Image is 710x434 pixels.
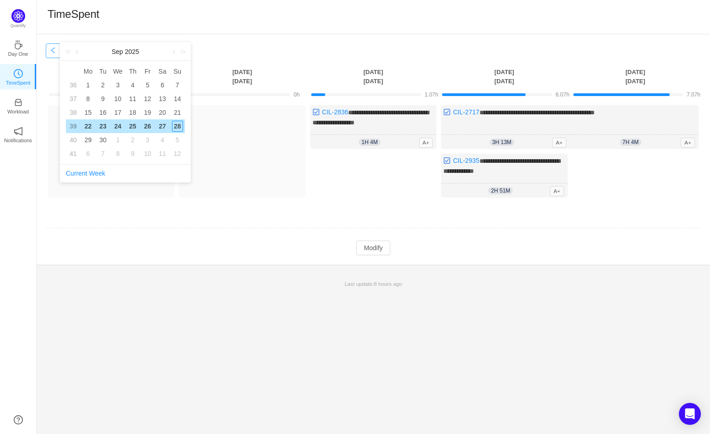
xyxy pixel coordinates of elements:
div: 21 [172,107,183,118]
img: Quantify [11,9,25,23]
span: 1h 4m [359,139,380,146]
a: Next month (PageDown) [169,43,177,61]
div: 11 [127,93,138,104]
a: CIL-2836 [322,108,349,116]
div: 3 [142,134,153,145]
td: September 23, 2025 [96,119,111,133]
div: 5 [142,80,153,91]
a: Current Week [66,170,105,177]
div: 25 [127,121,138,132]
td: September 6, 2025 [155,78,170,92]
div: 9 [127,148,138,159]
th: [DATE] [DATE] [46,67,177,86]
p: Workload [7,107,29,116]
span: A+ [552,138,566,148]
div: 23 [97,121,108,132]
td: October 8, 2025 [110,147,125,161]
span: Th [125,67,140,75]
a: Sep [111,43,124,61]
span: A+ [419,138,433,148]
td: September 20, 2025 [155,106,170,119]
td: 36 [66,78,81,92]
div: 15 [82,107,93,118]
a: 2025 [124,43,140,61]
div: 4 [127,80,138,91]
div: 6 [82,148,93,159]
td: September 25, 2025 [125,119,140,133]
td: 41 [66,147,81,161]
div: 7 [97,148,108,159]
a: Last year (Control + left) [64,43,75,61]
div: 18 [127,107,138,118]
div: 2 [97,80,108,91]
td: 38 [66,106,81,119]
th: Mon [81,64,96,78]
td: September 8, 2025 [81,92,96,106]
td: September 26, 2025 [140,119,155,133]
a: Previous month (PageUp) [74,43,82,61]
td: September 5, 2025 [140,78,155,92]
td: September 21, 2025 [170,106,185,119]
td: September 7, 2025 [170,78,185,92]
div: 9 [97,93,108,104]
a: CIL-2717 [453,108,479,116]
td: October 2, 2025 [125,133,140,147]
th: [DATE] [DATE] [177,67,307,86]
td: October 12, 2025 [170,147,185,161]
div: 20 [157,107,168,118]
td: September 29, 2025 [81,133,96,147]
a: icon: inboxWorkload [14,101,23,110]
th: Sun [170,64,185,78]
span: Mo [81,67,96,75]
td: September 24, 2025 [110,119,125,133]
div: 26 [142,121,153,132]
td: September 4, 2025 [125,78,140,92]
td: October 3, 2025 [140,133,155,147]
td: September 9, 2025 [96,92,111,106]
span: Last update: [344,281,402,287]
div: 19 [142,107,153,118]
span: 0h [294,91,300,98]
div: 28 [172,121,183,132]
th: Fri [140,64,155,78]
td: September 17, 2025 [110,106,125,119]
span: Sa [155,67,170,75]
th: [DATE] [DATE] [570,67,701,86]
div: 16 [97,107,108,118]
div: 12 [172,148,183,159]
div: 30 [97,134,108,145]
div: 24 [113,121,124,132]
td: October 7, 2025 [96,147,111,161]
td: September 16, 2025 [96,106,111,119]
span: 7h 4m [620,139,641,146]
td: 39 [66,119,81,133]
th: Tue [96,64,111,78]
div: 6 [157,80,168,91]
div: 12 [142,93,153,104]
p: TimeSpent [6,79,31,87]
i: icon: clock-circle [14,69,23,78]
button: Modify [356,241,390,255]
div: 14 [172,93,183,104]
span: 1.07h [425,91,438,98]
div: 1 [82,80,93,91]
th: [DATE] [DATE] [439,67,570,86]
div: 3 [113,80,124,91]
td: 40 [66,133,81,147]
td: September 28, 2025 [170,119,185,133]
div: 2 [127,134,138,145]
td: October 10, 2025 [140,147,155,161]
td: September 13, 2025 [155,92,170,106]
td: September 27, 2025 [155,119,170,133]
a: icon: clock-circleTimeSpent [14,72,23,81]
td: September 12, 2025 [140,92,155,106]
td: October 4, 2025 [155,133,170,147]
p: Day One [8,50,28,58]
td: October 1, 2025 [110,133,125,147]
td: September 18, 2025 [125,106,140,119]
td: September 15, 2025 [81,106,96,119]
div: 7 [172,80,183,91]
td: September 11, 2025 [125,92,140,106]
span: 3h 13m [489,139,514,146]
p: Notifications [4,136,32,145]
